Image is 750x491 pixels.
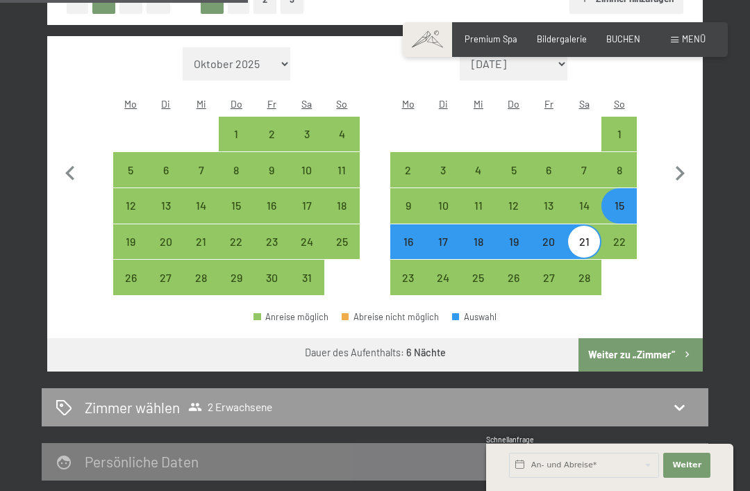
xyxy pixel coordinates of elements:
[603,128,635,161] div: 1
[426,152,461,188] div: Tue Feb 03 2026
[601,224,637,260] div: Sun Feb 22 2026
[289,260,324,295] div: Sat Jan 31 2026
[465,33,517,44] span: Premium Spa
[663,453,710,478] button: Weiter
[185,236,217,269] div: 21
[185,165,217,197] div: 7
[188,400,272,414] span: 2 Erwachsene
[533,236,565,269] div: 20
[601,117,637,152] div: Sun Feb 01 2026
[289,260,324,295] div: Anreise möglich
[567,188,602,224] div: Anreise möglich
[496,224,531,260] div: Thu Feb 19 2026
[219,152,254,188] div: Anreise möglich
[390,260,426,295] div: Mon Feb 23 2026
[496,188,531,224] div: Anreise möglich
[290,236,323,269] div: 24
[113,188,149,224] div: Mon Jan 12 2026
[603,200,635,233] div: 15
[290,200,323,233] div: 17
[390,260,426,295] div: Anreise möglich
[113,152,149,188] div: Anreise möglich
[183,188,219,224] div: Wed Jan 14 2026
[254,188,290,224] div: Fri Jan 16 2026
[267,98,276,110] abbr: Freitag
[254,188,290,224] div: Anreise möglich
[606,33,640,44] span: BUCHEN
[426,224,461,260] div: Tue Feb 17 2026
[113,188,149,224] div: Anreise möglich
[256,128,288,161] div: 2
[426,188,461,224] div: Tue Feb 10 2026
[219,260,254,295] div: Thu Jan 29 2026
[150,200,183,233] div: 13
[326,128,358,161] div: 4
[439,98,448,110] abbr: Dienstag
[254,152,290,188] div: Fri Jan 09 2026
[113,152,149,188] div: Mon Jan 05 2026
[390,224,426,260] div: Anreise möglich
[603,165,635,197] div: 8
[497,200,530,233] div: 12
[290,128,323,161] div: 3
[578,338,703,372] button: Weiter zu „Zimmer“
[326,236,358,269] div: 25
[392,200,424,233] div: 9
[531,188,567,224] div: Fri Feb 13 2026
[185,200,217,233] div: 14
[601,117,637,152] div: Anreise möglich
[567,260,602,295] div: Sat Feb 28 2026
[486,435,534,444] span: Schnellanfrage
[289,188,324,224] div: Sat Jan 17 2026
[289,188,324,224] div: Anreise möglich
[254,260,290,295] div: Anreise möglich
[183,224,219,260] div: Anreise möglich
[56,47,85,296] button: Vorheriger Monat
[219,188,254,224] div: Thu Jan 15 2026
[392,236,424,269] div: 16
[426,260,461,295] div: Anreise möglich
[115,200,147,233] div: 12
[289,224,324,260] div: Anreise möglich
[426,224,461,260] div: Anreise möglich
[461,188,497,224] div: Anreise möglich
[149,260,184,295] div: Tue Jan 27 2026
[289,117,324,152] div: Sat Jan 03 2026
[220,128,253,161] div: 1
[461,260,497,295] div: Anreise möglich
[568,165,601,197] div: 7
[150,272,183,305] div: 27
[254,152,290,188] div: Anreise möglich
[254,117,290,152] div: Anreise möglich
[256,272,288,305] div: 30
[461,188,497,224] div: Wed Feb 11 2026
[426,188,461,224] div: Anreise möglich
[289,224,324,260] div: Sat Jan 24 2026
[220,236,253,269] div: 22
[682,33,706,44] span: Menü
[462,236,495,269] div: 18
[219,224,254,260] div: Anreise möglich
[113,224,149,260] div: Anreise möglich
[256,236,288,269] div: 23
[219,117,254,152] div: Thu Jan 01 2026
[533,165,565,197] div: 6
[183,152,219,188] div: Wed Jan 07 2026
[496,152,531,188] div: Anreise möglich
[496,224,531,260] div: Anreise möglich
[390,188,426,224] div: Anreise möglich
[390,152,426,188] div: Anreise möglich
[392,165,424,197] div: 2
[113,224,149,260] div: Mon Jan 19 2026
[531,188,567,224] div: Anreise möglich
[426,260,461,295] div: Tue Feb 24 2026
[305,346,446,360] div: Dauer des Aufenthalts:
[531,152,567,188] div: Fri Feb 06 2026
[183,224,219,260] div: Wed Jan 21 2026
[531,260,567,295] div: Anreise möglich
[185,272,217,305] div: 28
[601,188,637,224] div: Sun Feb 15 2026
[326,165,358,197] div: 11
[601,224,637,260] div: Anreise möglich
[183,260,219,295] div: Wed Jan 28 2026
